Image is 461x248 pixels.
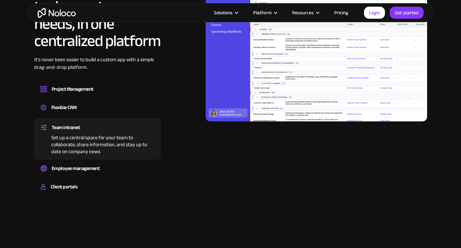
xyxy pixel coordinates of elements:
div: Flexible CRM [51,103,77,112]
div: Employee management [52,164,100,173]
div: Set up a central space for your team to collaborate, share information, and stay up to date on co... [41,132,155,155]
div: Build a secure, fully-branded, and personalized client portal that lets your customers self-serve. [41,192,155,193]
div: Easily manage employee information, track performance, and handle HR tasks from a single platform. [41,173,155,175]
div: Platform [253,9,272,17]
div: Client portals [51,182,77,192]
div: Solutions [206,9,245,17]
a: Pricing [326,9,356,17]
div: Platform [245,9,284,17]
div: It’s never been easier to build a custom app with a simple drag-and-drop platform. [34,56,161,81]
a: Get started [390,7,424,19]
a: Login [364,7,385,19]
div: Design custom project management tools to speed up workflows, track progress, and optimize your t... [41,94,155,96]
a: home [38,8,76,18]
div: Resources [284,9,326,17]
div: Team intranet [52,123,80,132]
div: Resources [292,9,314,17]
div: Project Management [52,84,93,94]
div: Create a custom CRM that you can adapt to your business’s needs, centralize your workflows, and m... [41,112,155,114]
div: Solutions [214,9,233,17]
